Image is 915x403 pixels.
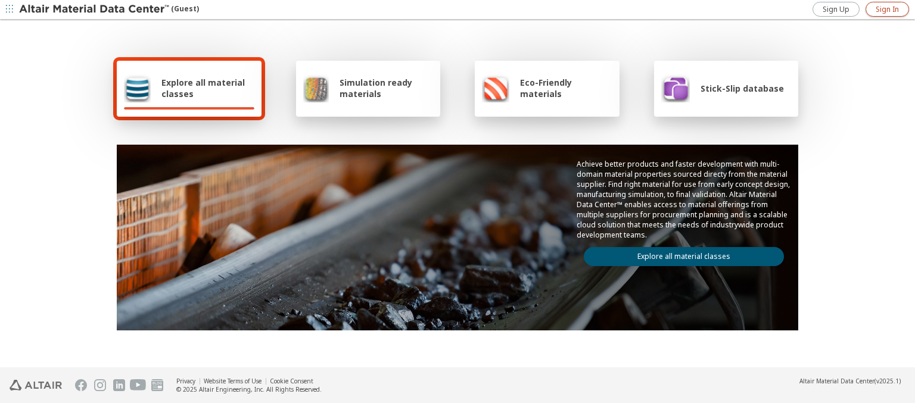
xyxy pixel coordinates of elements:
img: Altair Engineering [10,380,62,390]
a: Website Terms of Use [204,377,262,385]
span: Altair Material Data Center [799,377,874,385]
div: (v2025.1) [799,377,901,385]
img: Stick-Slip database [661,74,690,102]
span: Sign Up [823,5,849,14]
a: Privacy [176,377,195,385]
img: Simulation ready materials [303,74,329,102]
div: © 2025 Altair Engineering, Inc. All Rights Reserved. [176,385,322,393]
a: Explore all material classes [584,247,784,266]
span: Simulation ready materials [340,77,433,99]
p: Achieve better products and faster development with multi-domain material properties sourced dire... [577,159,791,240]
span: Explore all material classes [161,77,254,99]
img: Altair Material Data Center [19,4,171,15]
img: Eco-Friendly materials [482,74,509,102]
span: Stick-Slip database [701,83,784,94]
a: Cookie Consent [270,377,313,385]
div: (Guest) [19,4,199,15]
img: Explore all material classes [124,74,151,102]
a: Sign In [866,2,909,17]
span: Sign In [876,5,899,14]
a: Sign Up [813,2,860,17]
span: Eco-Friendly materials [520,77,612,99]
